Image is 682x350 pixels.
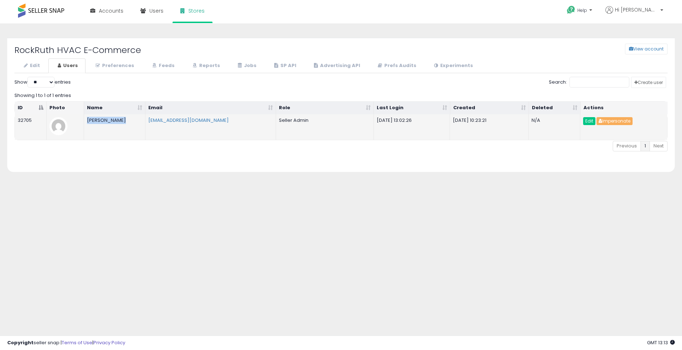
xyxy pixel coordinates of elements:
[47,102,84,115] th: Photo
[650,141,668,151] a: Next
[631,77,666,88] a: Create user
[14,58,48,73] a: Edit
[15,114,47,140] td: 32705
[374,102,450,115] th: Last Login: activate to sort column ascending
[634,79,663,85] span: Create user
[14,89,668,99] div: Showing 1 to 1 of 1 entries
[529,102,581,115] th: Deleted: activate to sort column ascending
[613,141,641,151] a: Previous
[276,102,374,115] th: Role: activate to sort column ascending
[641,141,650,151] a: 1
[188,7,205,14] span: Stores
[615,6,658,13] span: Hi [PERSON_NAME]
[606,6,663,22] a: Hi [PERSON_NAME]
[450,102,529,115] th: Created: activate to sort column ascending
[228,58,264,73] a: Jobs
[143,58,182,73] a: Feeds
[86,58,142,73] a: Preferences
[99,7,123,14] span: Accounts
[577,7,587,13] span: Help
[374,114,450,140] td: [DATE] 13:02:26
[84,102,145,115] th: Name: activate to sort column ascending
[569,77,629,88] input: Search:
[183,58,228,73] a: Reports
[567,5,576,14] i: Get Help
[265,58,304,73] a: SP API
[620,44,630,54] a: View account
[145,102,276,115] th: Email: activate to sort column ascending
[425,58,481,73] a: Experiments
[9,45,286,55] h2: RockRuth HVAC E-Commerce
[14,77,71,88] label: Show entries
[48,58,86,73] a: Users
[583,117,595,125] a: Edit
[148,117,229,124] a: [EMAIL_ADDRESS][DOMAIN_NAME]
[62,339,92,346] a: Terms of Use
[450,114,529,140] td: [DATE] 10:23:21
[84,114,145,140] td: [PERSON_NAME]
[581,102,668,115] th: Actions
[149,7,163,14] span: Users
[49,117,67,135] img: profile
[93,339,125,346] a: Privacy Policy
[15,102,47,115] th: ID: activate to sort column descending
[368,58,424,73] a: Prefs Audits
[27,77,54,88] select: Showentries
[549,77,629,88] label: Search:
[647,339,675,346] span: 2025-09-10 13:13 GMT
[7,340,125,346] div: seller snap | |
[276,114,374,140] td: Seller Admin
[596,118,633,124] a: Impersonate
[7,339,34,346] strong: Copyright
[625,44,668,54] button: View account
[305,58,368,73] a: Advertising API
[596,117,633,125] button: Impersonate
[529,114,580,140] td: N/A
